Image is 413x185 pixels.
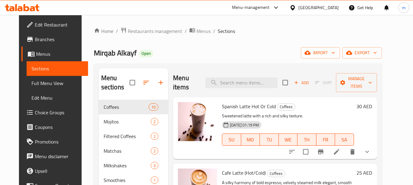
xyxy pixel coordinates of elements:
button: SA [335,133,354,146]
span: 3 [151,163,158,169]
h6: 25 AED [356,169,372,177]
button: TU [260,133,279,146]
span: Select section first [311,78,336,87]
span: TU [262,135,276,144]
span: Promotions [35,138,83,145]
li: / [185,27,187,35]
a: Edit Menu [27,91,88,105]
button: delete [345,144,360,159]
span: Sections [31,65,83,72]
li: / [213,27,215,35]
a: Home [94,27,113,35]
span: 2 [151,148,158,154]
span: Milkshakes [104,162,151,169]
span: Menus [36,50,83,58]
span: Edit Restaurant [35,21,83,28]
span: 10 [149,104,158,110]
span: Menu disclaimer [35,153,83,160]
span: Select all sections [126,76,139,89]
span: TH [300,135,314,144]
span: Open [139,51,153,56]
a: Menu disclaimer [21,149,88,164]
input: search [205,77,278,88]
img: Spanish Latte Hot Or Cold [178,102,217,141]
span: Matchas [104,147,151,155]
h6: 30 AED [356,102,372,111]
div: Mojitos2 [99,114,168,129]
div: Matchas2 [99,144,168,158]
div: Menu-management [232,4,270,11]
div: Coffees10 [99,100,168,114]
button: Branch-specific-item [313,144,328,159]
span: Select section [279,76,292,89]
button: Add section [153,75,168,90]
span: [DATE] 01:19 PM [227,122,261,128]
nav: breadcrumb [94,27,382,35]
span: Select to update [299,145,312,158]
div: Milkshakes3 [99,158,168,173]
p: Sweetened latte with a rich and silky texture. [222,112,354,120]
span: Smoothies [104,176,151,184]
div: [GEOGRAPHIC_DATA] [298,4,339,11]
span: Menus [197,27,211,35]
span: export [347,49,377,57]
span: 2 [151,119,158,125]
span: Sections [218,27,235,35]
span: SA [337,135,352,144]
span: Full Menu View [31,80,83,87]
span: WE [281,135,295,144]
span: Mojitos [104,118,151,125]
span: Choice Groups [35,109,83,116]
a: Branches [21,32,88,47]
button: sort-choices [285,144,299,159]
div: items [149,103,158,111]
h2: Menu sections [101,73,130,92]
a: Edit menu item [333,148,340,155]
span: m [402,4,406,11]
svg: Show Choices [363,148,371,155]
a: Edit Restaurant [21,17,88,32]
span: Coffees [104,103,149,111]
span: Restaurants management [128,27,182,35]
h2: Menu items [173,73,198,92]
div: items [151,118,158,125]
button: export [342,47,382,59]
div: Open [139,50,153,57]
span: Edit Menu [31,94,83,101]
span: SU [225,135,238,144]
a: Restaurants management [120,27,182,35]
a: Choice Groups [21,105,88,120]
span: Coupons [35,123,83,131]
span: Mirqab Alkayf [94,46,137,60]
a: Promotions [21,134,88,149]
a: Full Menu View [27,76,88,91]
span: Filtered Coffees [104,133,151,140]
span: Sort sections [139,75,153,90]
a: Sections [27,61,88,76]
li: / [116,27,118,35]
span: Spanish Latte Hot Or Cold [222,102,276,111]
a: Menus [21,47,88,61]
div: items [151,162,158,169]
div: items [151,133,158,140]
div: items [151,147,158,155]
button: import [301,47,340,59]
span: Cafe Latte (Hot/Cold) [222,168,266,177]
div: Coffees [277,103,295,111]
button: Add [292,78,311,87]
span: Upsell [35,167,83,175]
button: MO [241,133,260,146]
button: Manage items [336,73,377,92]
button: show more [360,144,374,159]
span: Coffees [267,170,285,177]
span: MO [244,135,258,144]
span: import [306,49,335,57]
button: FR [316,133,335,146]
